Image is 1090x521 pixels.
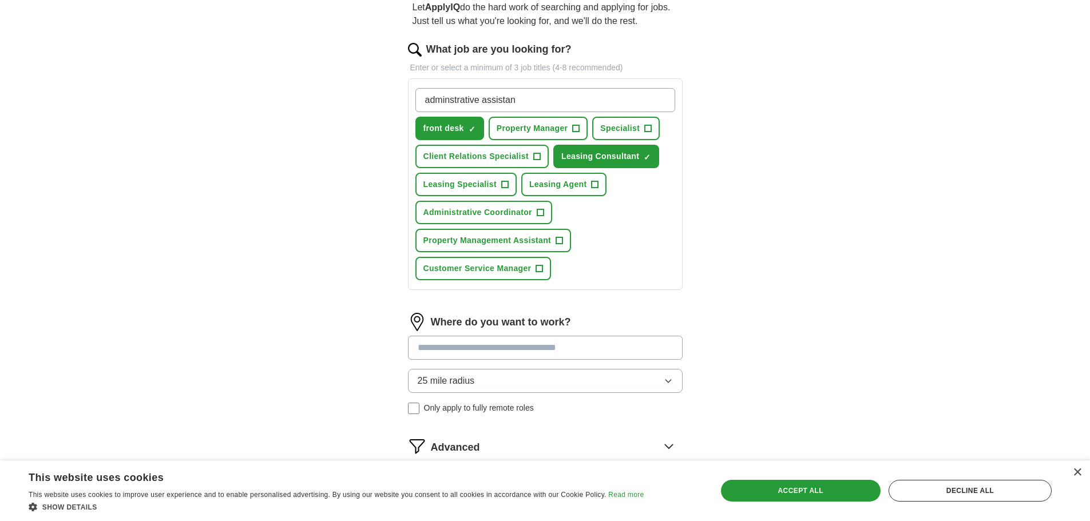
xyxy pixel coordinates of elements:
label: What job are you looking for? [426,42,572,57]
span: Specialist [600,122,640,134]
div: Accept all [721,480,881,502]
label: Where do you want to work? [431,315,571,330]
span: Customer Service Manager [423,263,532,275]
button: Property Management Assistant [415,229,572,252]
input: Type a job title and press enter [415,88,675,112]
span: ✓ [644,153,651,162]
span: This website uses cookies to improve user experience and to enable personalised advertising. By u... [29,491,607,499]
strong: ApplyIQ [425,2,460,12]
span: Show details [42,503,97,511]
div: This website uses cookies [29,467,615,484]
div: Show details [29,501,644,512]
button: Specialist [592,117,660,140]
img: location.png [408,313,426,331]
button: Leasing Specialist [415,173,517,196]
div: Decline all [889,480,1052,502]
button: Property Manager [489,117,588,140]
span: front desk [423,122,464,134]
span: Client Relations Specialist [423,150,529,162]
button: Administrative Coordinator [415,201,552,224]
span: Leasing Agent [529,178,587,190]
span: Property Management Assistant [423,234,552,246]
p: Enter or select a minimum of 3 job titles (4-8 recommended) [408,62,683,74]
img: filter [408,437,426,455]
button: Leasing Agent [521,173,607,196]
span: ✓ [469,125,475,134]
span: Administrative Coordinator [423,206,532,218]
button: 25 mile radius [408,369,683,393]
span: Only apply to fully remote roles [424,402,534,414]
input: Only apply to fully remote roles [408,403,419,414]
span: 25 mile radius [418,374,475,388]
a: Read more, opens a new window [608,491,644,499]
span: Advanced [431,440,480,455]
button: front desk✓ [415,117,484,140]
button: Leasing Consultant✓ [553,145,659,168]
span: Property Manager [497,122,568,134]
img: search.png [408,43,422,57]
span: Leasing Consultant [561,150,639,162]
span: Leasing Specialist [423,178,497,190]
button: Customer Service Manager [415,257,552,280]
div: Close [1073,468,1081,477]
button: Client Relations Specialist [415,145,549,168]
